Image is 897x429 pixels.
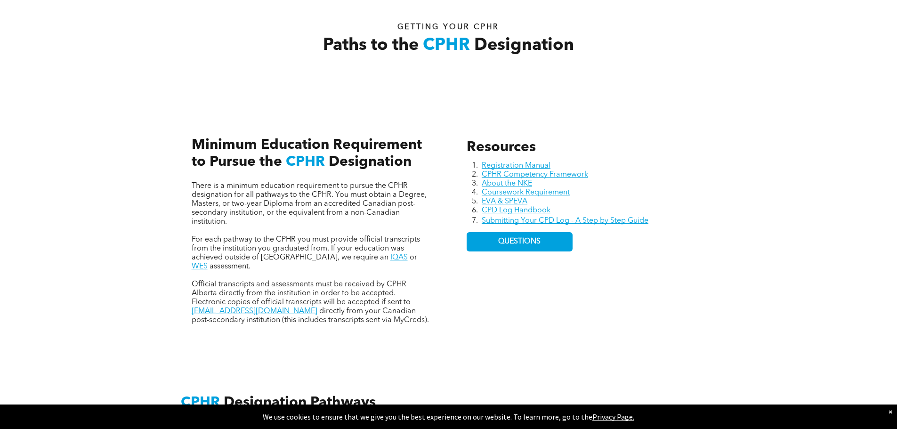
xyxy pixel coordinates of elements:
a: About the NKE [482,180,532,187]
a: WES [192,263,208,270]
span: Designation [474,37,574,54]
span: QUESTIONS [498,237,541,246]
a: EVA & SPEVA [482,198,527,205]
span: Getting your Cphr [397,24,499,31]
span: or [410,254,417,261]
span: Official transcripts and assessments must be received by CPHR Alberta directly from the instituti... [192,281,411,306]
span: There is a minimum education requirement to pursue the CPHR designation for all pathways to the C... [192,182,427,226]
span: Designation [329,155,412,169]
span: CPHR [423,37,470,54]
a: IQAS [390,254,408,261]
a: QUESTIONS [467,232,573,251]
a: CPHR Competency Framework [482,171,588,178]
a: Registration Manual [482,162,550,170]
span: CPHR [181,396,220,410]
span: Resources [467,140,536,154]
span: CPHR [286,155,325,169]
a: Submitting Your CPD Log - A Step by Step Guide [482,217,648,225]
a: Privacy Page. [592,412,634,421]
span: assessment. [210,263,251,270]
span: Paths to the [323,37,419,54]
a: [EMAIL_ADDRESS][DOMAIN_NAME] [192,308,317,315]
span: For each pathway to the CPHR you must provide official transcripts from the institution you gradu... [192,236,420,261]
span: Minimum Education Requirement to Pursue the [192,138,422,169]
a: Coursework Requirement [482,189,570,196]
a: CPD Log Handbook [482,207,550,214]
div: Dismiss notification [889,407,892,416]
span: Designation Pathways [224,396,376,410]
